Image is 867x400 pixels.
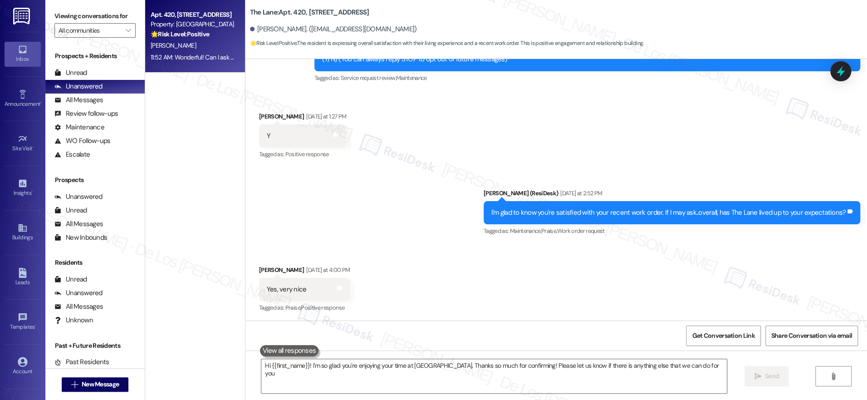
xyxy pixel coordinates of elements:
[33,144,34,150] span: •
[59,23,121,38] input: All communities
[267,131,270,141] div: Y
[267,285,307,294] div: Yes, very nice
[5,220,41,245] a: Buildings
[5,265,41,290] a: Leads
[745,366,789,386] button: Send
[5,176,41,200] a: Insights •
[54,275,87,284] div: Unread
[151,30,209,38] strong: 🌟 Risk Level: Positive
[54,206,87,215] div: Unread
[250,40,297,47] strong: 🌟 Risk Level: Positive
[54,109,118,119] div: Review follow-ups
[151,20,235,29] div: Property: [GEOGRAPHIC_DATA]
[771,331,852,341] span: Share Conversation via email
[261,359,727,393] textarea: Hi {{first_name}}! I'm so glad you're enjoying your time at [GEOGRAPHIC_DATA]. Thanks so much for...
[250,25,417,34] div: [PERSON_NAME]. ([EMAIL_ADDRESS][DOMAIN_NAME])
[541,227,557,235] span: Praise ,
[54,233,107,242] div: New Inbounds
[765,326,858,346] button: Share Conversation via email
[45,341,145,351] div: Past + Future Residents
[259,112,347,124] div: [PERSON_NAME]
[54,68,87,78] div: Unread
[54,123,104,132] div: Maintenance
[5,131,41,156] a: Site Visit •
[754,373,761,380] i: 
[341,74,396,82] span: Service request review ,
[557,227,604,235] span: Work order request
[151,10,235,20] div: Apt. 420, [STREET_ADDRESS]
[54,316,93,325] div: Unknown
[54,9,136,23] label: Viewing conversations for
[54,82,103,91] div: Unanswered
[304,265,350,275] div: [DATE] at 4:00 PM
[54,302,103,311] div: All Messages
[31,188,33,195] span: •
[151,41,196,49] span: [PERSON_NAME]
[126,27,131,34] i: 
[5,310,41,334] a: Templates •
[54,136,110,146] div: WO Follow-ups
[40,99,42,106] span: •
[54,219,103,229] div: All Messages
[5,42,41,66] a: Inbox
[250,39,644,48] span: : The resident is expressing overall satisfaction with their living experience and a recent work ...
[54,192,103,202] div: Unanswered
[54,150,90,159] div: Escalate
[285,150,329,158] span: Positive response
[250,8,369,17] b: The Lane: Apt. 420, [STREET_ADDRESS]
[259,301,350,314] div: Tagged as:
[259,265,350,278] div: [PERSON_NAME]
[82,380,119,389] span: New Message
[285,304,301,311] span: Praise ,
[45,175,145,185] div: Prospects
[45,51,145,61] div: Prospects + Residents
[484,224,860,237] div: Tagged as:
[692,331,754,341] span: Get Conversation Link
[259,148,347,161] div: Tagged as:
[35,322,36,329] span: •
[5,354,41,379] a: Account
[62,377,129,392] button: New Message
[45,258,145,267] div: Residents
[54,357,109,367] div: Past Residents
[54,95,103,105] div: All Messages
[765,371,779,381] span: Send
[484,188,860,201] div: [PERSON_NAME] (ResiDesk)
[54,288,103,298] div: Unanswered
[301,304,344,311] span: Positive response
[558,188,602,198] div: [DATE] at 2:52 PM
[13,8,32,25] img: ResiDesk Logo
[830,373,837,380] i: 
[510,227,541,235] span: Maintenance ,
[396,74,427,82] span: Maintenance
[686,326,760,346] button: Get Conversation Link
[491,208,846,217] div: I'm glad to know you're satisfied with your recent work order. If I may ask..overall, has The Lan...
[71,381,78,388] i: 
[314,71,860,84] div: Tagged as:
[151,53,685,61] div: 11:52 AM: Wonderful! Can I ask a quick favor? Would you mind writing us a Google review? No worri...
[304,112,346,121] div: [DATE] at 1:27 PM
